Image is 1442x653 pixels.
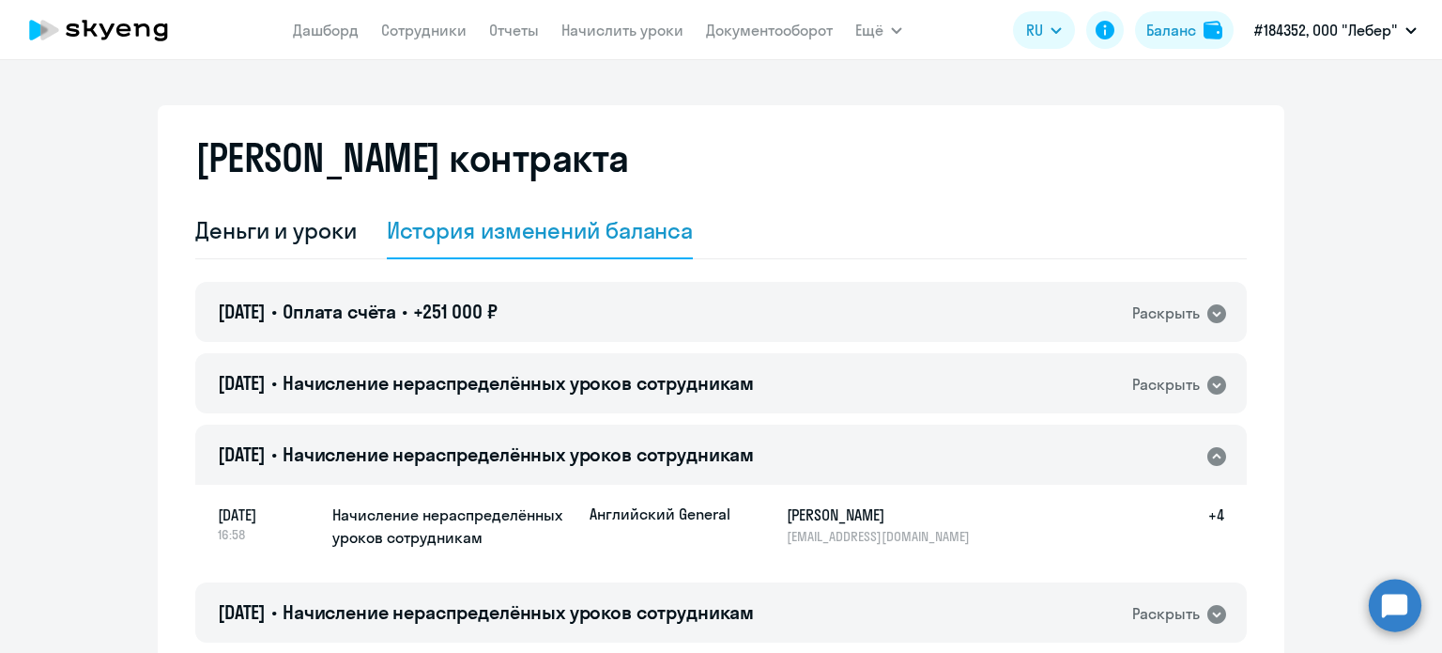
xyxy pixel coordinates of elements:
[283,443,754,466] span: Начисление нераспределённых уроков сотрудникам
[283,371,754,395] span: Начисление нераспределённых уроков сотрудникам
[218,371,266,395] span: [DATE]
[1135,11,1234,49] button: Балансbalance
[283,600,754,624] span: Начисление нераспределённых уроков сотрудникам
[1245,8,1426,53] button: #184352, ООО "Лебер"
[1026,19,1043,41] span: RU
[1164,504,1224,545] h5: +4
[1254,19,1398,41] p: #184352, ООО "Лебер"
[293,21,359,39] a: Дашборд
[381,21,467,39] a: Сотрудники
[787,528,980,545] p: [EMAIL_ADDRESS][DOMAIN_NAME]
[1132,302,1200,325] div: Раскрыть
[218,504,317,526] span: [DATE]
[1013,11,1075,49] button: RU
[218,600,266,624] span: [DATE]
[332,504,575,549] h5: Начисление нераспределённых уроков сотрудникам
[271,443,277,466] span: •
[855,11,902,49] button: Ещё
[218,526,317,543] span: 16:58
[218,443,266,466] span: [DATE]
[195,135,629,180] h2: [PERSON_NAME] контракта
[283,300,396,323] span: Оплата счёта
[271,371,277,395] span: •
[1132,373,1200,396] div: Раскрыть
[590,504,730,524] p: Английский General
[1146,19,1196,41] div: Баланс
[855,19,883,41] span: Ещё
[1132,602,1200,626] div: Раскрыть
[706,21,833,39] a: Документооборот
[787,504,980,526] h5: [PERSON_NAME]
[561,21,683,39] a: Начислить уроки
[218,300,266,323] span: [DATE]
[402,300,407,323] span: •
[413,300,498,323] span: +251 000 ₽
[489,21,539,39] a: Отчеты
[195,215,357,245] div: Деньги и уроки
[1204,21,1222,39] img: balance
[271,300,277,323] span: •
[387,215,694,245] div: История изменений баланса
[271,600,277,624] span: •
